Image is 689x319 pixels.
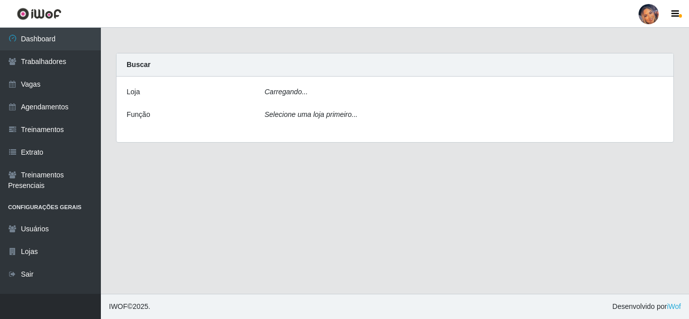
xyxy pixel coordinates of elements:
a: iWof [667,302,681,310]
label: Função [127,109,150,120]
label: Loja [127,87,140,97]
span: Desenvolvido por [612,301,681,312]
span: IWOF [109,302,128,310]
i: Selecione uma loja primeiro... [265,110,358,118]
strong: Buscar [127,60,150,69]
i: Carregando... [265,88,308,96]
span: © 2025 . [109,301,150,312]
img: CoreUI Logo [17,8,62,20]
